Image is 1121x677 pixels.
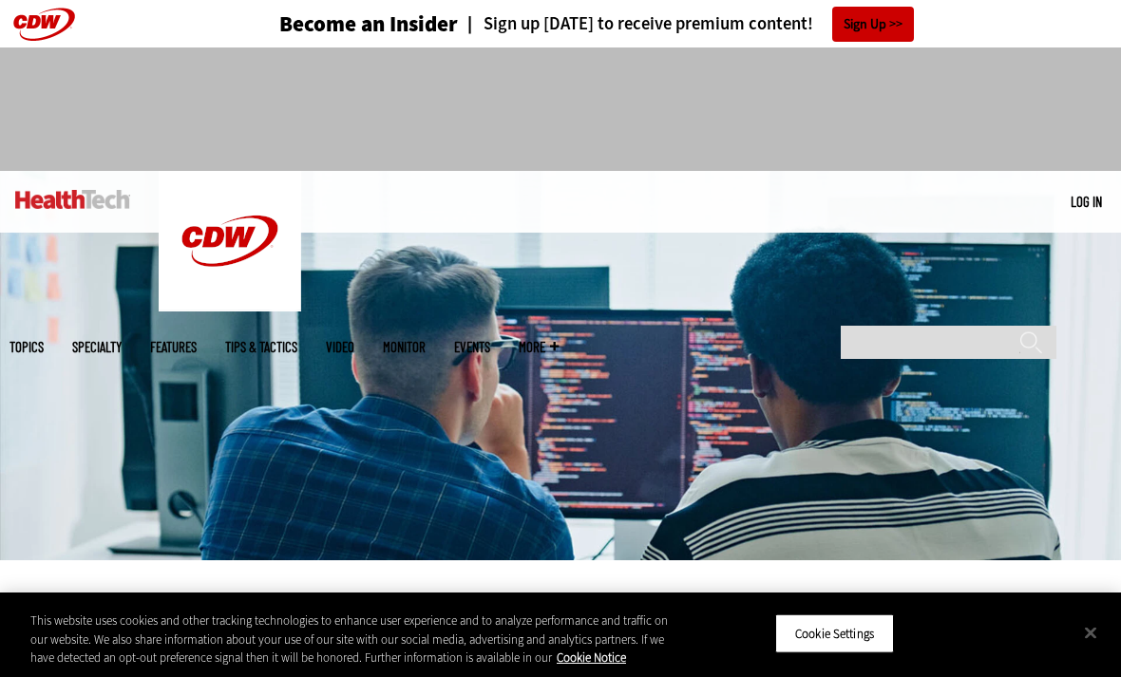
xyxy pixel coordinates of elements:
[159,171,301,311] img: Home
[9,340,44,354] span: Topics
[1071,192,1102,212] div: User menu
[326,340,354,354] a: Video
[15,190,130,209] img: Home
[383,340,426,354] a: MonITor
[215,66,906,152] iframe: advertisement
[519,340,559,354] span: More
[1070,611,1111,653] button: Close
[72,340,122,354] span: Specialty
[454,340,490,354] a: Events
[458,15,813,33] a: Sign up [DATE] to receive premium content!
[150,340,197,354] a: Features
[1071,193,1102,210] a: Log in
[279,13,458,35] h3: Become an Insider
[775,613,894,653] button: Cookie Settings
[225,340,297,354] a: Tips & Tactics
[30,611,673,668] div: This website uses cookies and other tracking technologies to enhance user experience and to analy...
[557,649,626,666] a: More information about your privacy
[159,296,301,316] a: CDW
[832,7,914,42] a: Sign Up
[208,13,458,35] a: Become an Insider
